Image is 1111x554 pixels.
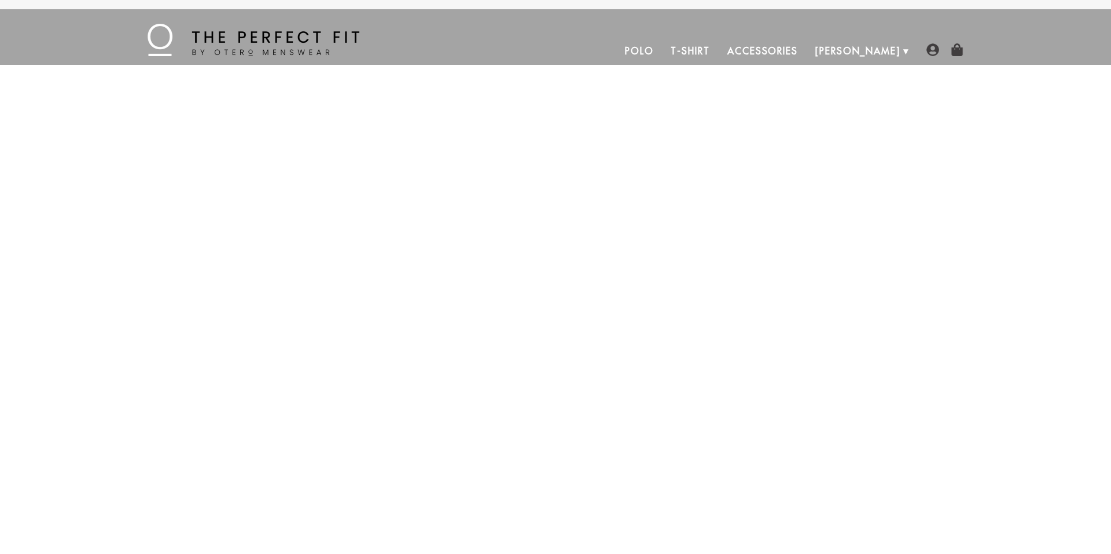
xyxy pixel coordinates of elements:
img: user-account-icon.png [926,43,939,56]
img: shopping-bag-icon.png [951,43,963,56]
a: [PERSON_NAME] [807,37,909,65]
img: The Perfect Fit - by Otero Menswear - Logo [148,24,359,56]
a: Accessories [719,37,807,65]
a: Polo [616,37,663,65]
a: T-Shirt [662,37,718,65]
